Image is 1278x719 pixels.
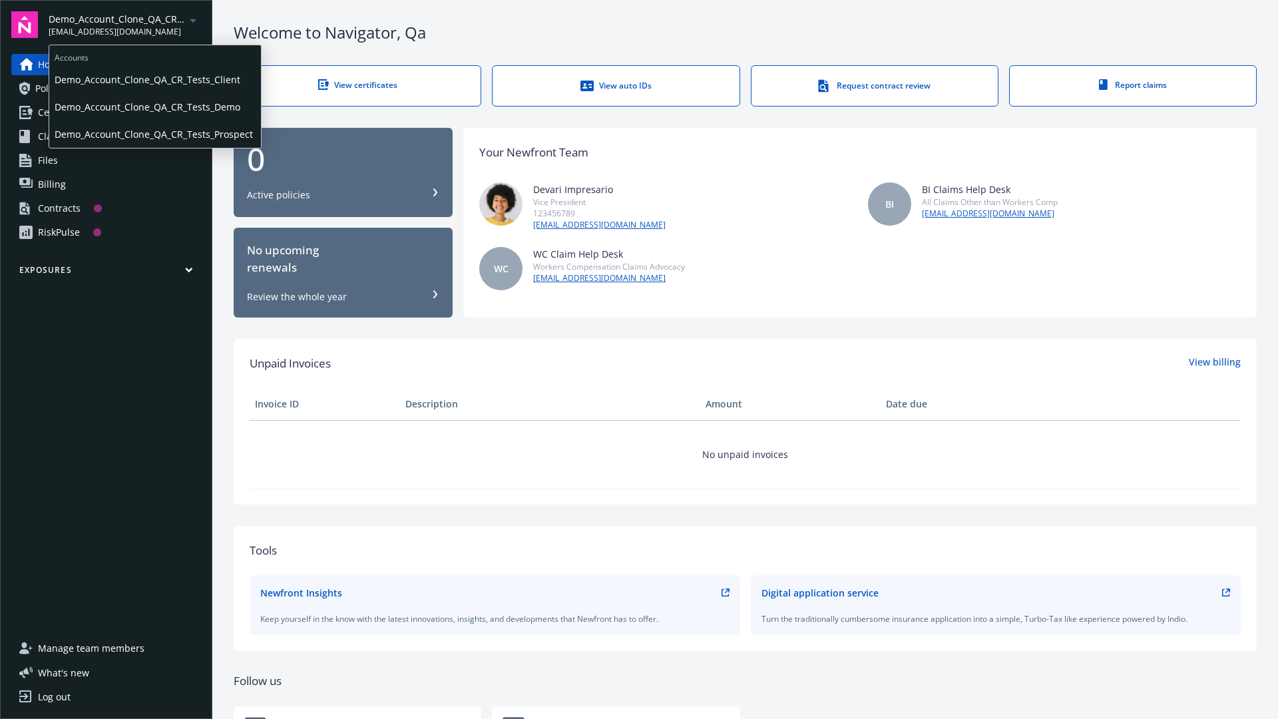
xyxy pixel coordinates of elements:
[49,12,185,26] span: Demo_Account_Clone_QA_CR_Tests_Prospect
[38,54,64,75] span: Home
[35,78,69,99] span: Policies
[250,388,400,420] th: Invoice ID
[533,247,685,261] div: WC Claim Help Desk
[881,388,1031,420] th: Date due
[49,11,201,38] button: Demo_Account_Clone_QA_CR_Tests_Prospect[EMAIL_ADDRESS][DOMAIN_NAME]arrowDropDown
[11,222,201,243] a: RiskPulse
[922,196,1058,208] div: All Claims Other than Workers Comp
[49,26,185,38] span: [EMAIL_ADDRESS][DOMAIN_NAME]
[922,208,1058,220] a: [EMAIL_ADDRESS][DOMAIN_NAME]
[38,150,58,171] span: Files
[234,228,453,318] button: No upcomingrenewalsReview the whole year
[11,638,201,659] a: Manage team members
[11,54,201,75] a: Home
[533,182,666,196] div: Devari Impresario
[1189,355,1241,372] a: View billing
[479,144,588,161] div: Your Newfront Team
[533,208,666,219] div: 123456789
[761,586,879,600] div: Digital application service
[11,666,110,680] button: What's new
[751,65,998,107] a: Request contract review
[185,12,201,28] a: arrowDropDown
[533,196,666,208] div: Vice President
[38,222,80,243] div: RiskPulse
[250,542,1241,559] div: Tools
[11,264,201,281] button: Exposures
[247,188,310,202] div: Active policies
[922,182,1058,196] div: BI Claims Help Desk
[700,388,881,420] th: Amount
[234,65,481,107] a: View certificates
[38,638,144,659] span: Manage team members
[11,102,201,123] a: Certificates
[11,78,201,99] a: Policies
[250,355,331,372] span: Unpaid Invoices
[519,79,712,93] div: View auto IDs
[247,242,439,277] div: No upcoming renewals
[38,198,81,219] div: Contracts
[778,79,971,93] div: Request contract review
[11,11,38,38] img: navigator-logo.svg
[55,66,256,93] span: Demo_Account_Clone_QA_CR_Tests_Client
[533,219,666,231] a: [EMAIL_ADDRESS][DOMAIN_NAME]
[247,290,347,304] div: Review the whole year
[492,65,740,107] a: View auto IDs
[1009,65,1257,107] a: Report claims
[479,182,523,226] img: photo
[11,198,201,219] a: Contracts
[11,126,201,147] a: Claims
[38,174,66,195] span: Billing
[494,262,509,276] span: WC
[38,102,88,123] span: Certificates
[234,21,1257,44] div: Welcome to Navigator , Qa
[49,45,261,66] span: Accounts
[234,128,453,218] button: 0Active policies
[261,79,454,91] div: View certificates
[11,174,201,195] a: Billing
[247,143,439,175] div: 0
[533,261,685,272] div: Workers Compensation Claims Advocacy
[400,388,700,420] th: Description
[38,126,68,147] span: Claims
[11,150,201,171] a: Files
[38,666,89,680] span: What ' s new
[533,272,685,284] a: [EMAIL_ADDRESS][DOMAIN_NAME]
[260,586,342,600] div: Newfront Insights
[250,420,1241,488] td: No unpaid invoices
[1036,79,1229,91] div: Report claims
[55,120,256,148] span: Demo_Account_Clone_QA_CR_Tests_Prospect
[885,197,894,211] span: BI
[38,686,71,708] div: Log out
[761,613,1231,624] div: Turn the traditionally cumbersome insurance application into a simple, Turbo-Tax like experience ...
[234,672,1257,690] div: Follow us
[55,93,256,120] span: Demo_Account_Clone_QA_CR_Tests_Demo
[260,613,730,624] div: Keep yourself in the know with the latest innovations, insights, and developments that Newfront h...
